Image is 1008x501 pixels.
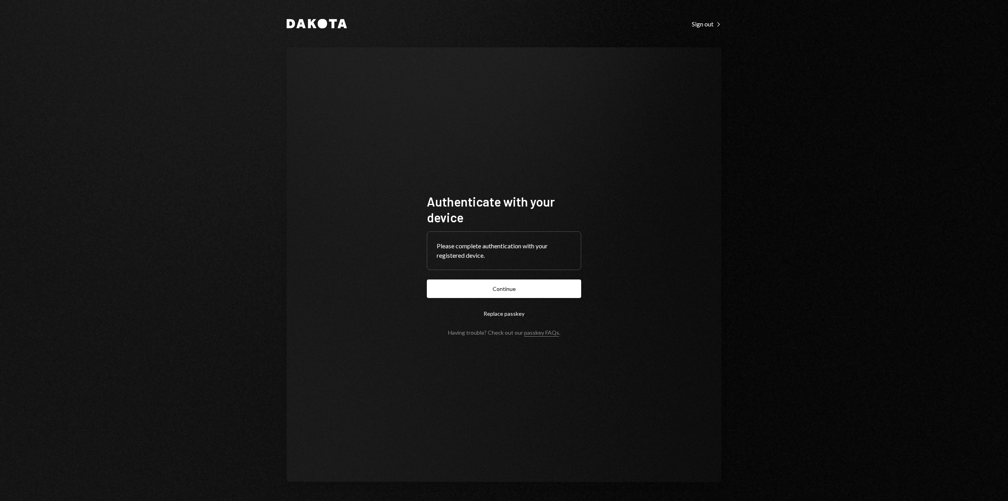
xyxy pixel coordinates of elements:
div: Please complete authentication with your registered device. [437,241,571,260]
a: Sign out [692,19,721,28]
button: Continue [427,279,581,298]
div: Sign out [692,20,721,28]
div: Having trouble? Check out our . [448,329,560,336]
button: Replace passkey [427,304,581,323]
h1: Authenticate with your device [427,194,581,225]
a: passkey FAQs [524,329,559,337]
